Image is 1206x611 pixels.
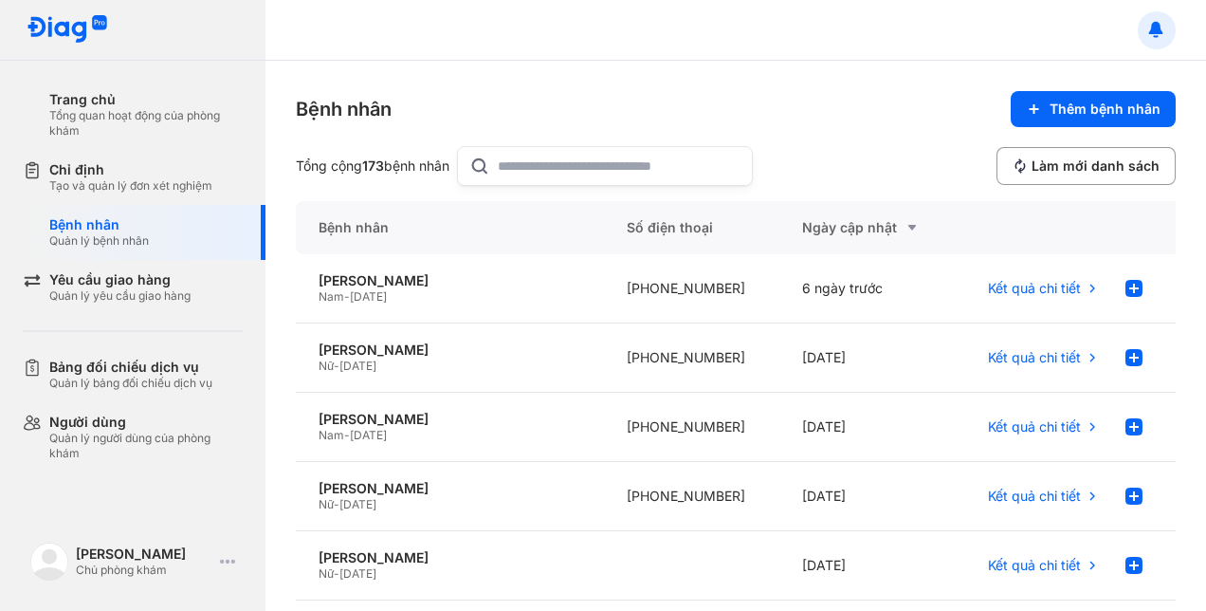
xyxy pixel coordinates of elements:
[779,462,956,531] div: [DATE]
[319,549,581,566] div: [PERSON_NAME]
[988,349,1081,366] span: Kết quả chi tiết
[76,563,212,578] div: Chủ phòng khám
[1032,157,1160,175] span: Làm mới danh sách
[779,531,956,601] div: [DATE]
[988,418,1081,435] span: Kết quả chi tiết
[27,15,108,45] img: logo
[802,216,933,239] div: Ngày cập nhật
[319,428,344,442] span: Nam
[604,254,780,324] div: [PHONE_NUMBER]
[988,557,1081,574] span: Kết quả chi tiết
[350,428,387,442] span: [DATE]
[76,546,212,563] div: [PERSON_NAME]
[49,359,212,376] div: Bảng đối chiếu dịch vụ
[334,359,339,373] span: -
[334,497,339,511] span: -
[296,201,604,254] div: Bệnh nhân
[996,147,1176,185] button: Làm mới danh sách
[49,376,212,391] div: Quản lý bảng đối chiếu dịch vụ
[49,161,212,178] div: Chỉ định
[1011,91,1176,127] button: Thêm bệnh nhân
[319,497,334,511] span: Nữ
[319,411,581,428] div: [PERSON_NAME]
[988,488,1081,505] span: Kết quả chi tiết
[334,566,339,581] span: -
[604,393,780,462] div: [PHONE_NUMBER]
[319,359,334,373] span: Nữ
[49,288,191,304] div: Quản lý yêu cầu giao hàng
[779,393,956,462] div: [DATE]
[604,462,780,531] div: [PHONE_NUMBER]
[319,480,581,497] div: [PERSON_NAME]
[779,254,956,324] div: 6 ngày trước
[296,157,449,175] div: Tổng cộng bệnh nhân
[49,108,243,139] div: Tổng quan hoạt động của phòng khám
[1050,101,1160,118] span: Thêm bệnh nhân
[319,272,581,289] div: [PERSON_NAME]
[49,216,149,233] div: Bệnh nhân
[319,566,334,581] span: Nữ
[30,543,68,581] img: logo
[49,414,243,431] div: Người dùng
[344,428,350,442] span: -
[604,324,780,393] div: [PHONE_NUMBER]
[319,289,344,304] span: Nam
[319,342,581,359] div: [PERSON_NAME]
[49,431,243,461] div: Quản lý người dùng của phòng khám
[49,233,149,249] div: Quản lý bệnh nhân
[344,289,350,304] span: -
[49,178,212,194] div: Tạo và quản lý đơn xét nghiệm
[350,289,387,304] span: [DATE]
[339,566,376,581] span: [DATE]
[362,157,384,174] span: 173
[49,91,243,108] div: Trang chủ
[988,280,1081,297] span: Kết quả chi tiết
[296,96,392,122] div: Bệnh nhân
[604,201,780,254] div: Số điện thoại
[49,271,191,288] div: Yêu cầu giao hàng
[339,359,376,373] span: [DATE]
[779,324,956,393] div: [DATE]
[339,497,376,511] span: [DATE]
